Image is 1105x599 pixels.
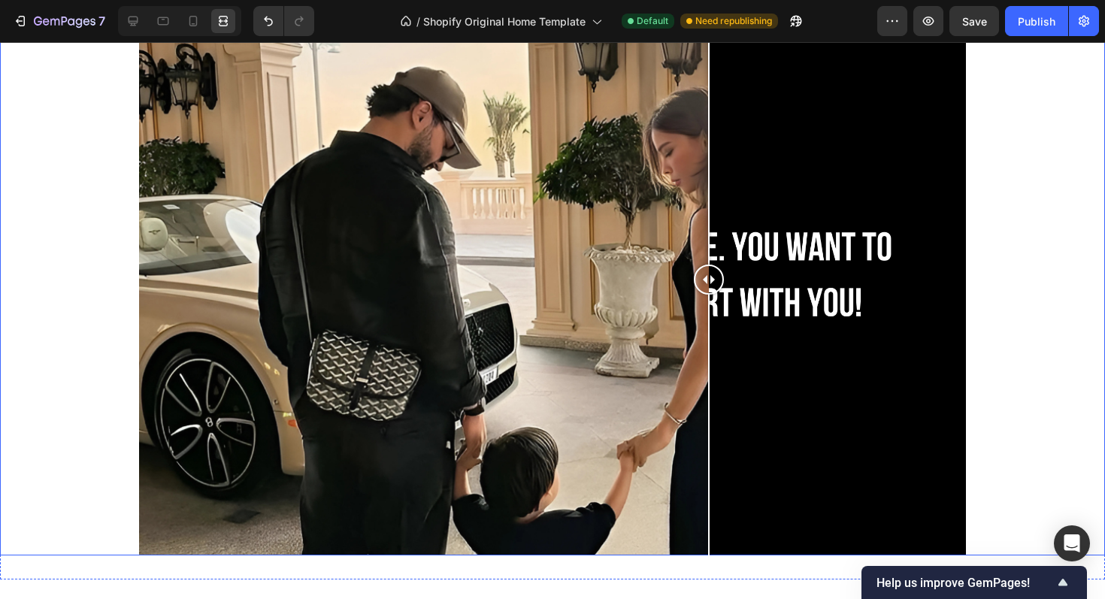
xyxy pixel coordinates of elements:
div: Open Intercom Messenger [1054,525,1090,561]
button: Publish [1005,6,1068,36]
button: Save [949,6,999,36]
div: Publish [1018,14,1055,29]
button: 7 [6,6,112,36]
span: Save [962,15,987,28]
span: / [416,14,420,29]
p: 7 [98,12,105,30]
span: Need republishing [695,14,772,28]
div: Undo/Redo [253,6,314,36]
span: Default [637,14,668,28]
button: Show survey - Help us improve GemPages! [876,573,1072,591]
span: Help us improve GemPages! [876,576,1054,590]
span: Shopify Original Home Template [423,14,586,29]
